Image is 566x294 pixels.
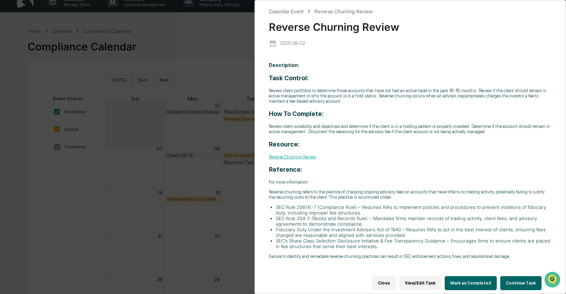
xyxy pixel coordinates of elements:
li: SEC Rule 204-2 (Books and Records Rule) – Mandates firms maintain records of trading activity, cl... [276,216,552,227]
a: 🖐️Preclearance [4,86,48,98]
a: Powered byPylon [49,118,85,124]
div: Reverse Churning Review [314,8,373,14]
span: Pylon [70,119,85,124]
span: Attestations [58,88,87,95]
span: Preclearance [14,88,45,95]
div: Reverse Churning Review [269,15,552,33]
p: Reverse churning refers to the practice of charging ongoing advisory fees on accounts that have l... [269,189,552,200]
div: Start new chat [24,54,115,61]
p: Failure to identify and remediate reverse churning practices can result in SEC enforcement action... [269,254,552,259]
b: Description: [269,62,299,68]
p: 2025-09-02 [280,41,305,46]
strong: How To Complete: [269,110,324,117]
button: Start new chat [119,56,127,64]
a: 🔎Data Lookup [4,99,47,111]
div: We're available if you need us! [24,61,88,66]
button: View/Edit Task [399,276,441,290]
span: Data Lookup [14,102,44,109]
a: 🗄️Attestations [48,86,89,98]
div: 🗄️ [51,89,56,95]
p: Review client suitability and objectives and determine if the client is in a holding pattern or p... [269,124,552,134]
li: SEC Rule 206(4)-7 (Compliance Rule) – Requires RIAs to implement policies and procedures to preve... [276,204,552,216]
button: Close [372,276,396,290]
strong: Reference: [269,166,302,173]
strong: Resource: [269,141,300,148]
p: For more information: [269,179,552,185]
li: Fiduciary Duty Under the Investment Advisers Act of 1940 – Requires RIAs to act in the best inter... [276,227,552,238]
button: Continue Task [500,276,542,290]
p: How can we help? [7,15,127,26]
p: Review client portfolios to determine those accounts that have not had an active trade in the pas... [269,88,552,104]
strong: Task Control: [269,74,309,82]
a: Reverse Churning Review [269,154,316,159]
li: SEC’s Share Class Selection Disclosure Initiative & Fee Transparency Guidance – Encourages firms ... [276,238,552,249]
iframe: Open customer support [544,271,563,290]
img: 1746055101610-c473b297-6a78-478c-a979-82029cc54cd1 [7,54,20,66]
div: 🔎 [7,102,13,108]
div: Calendar Event [269,8,304,14]
div: 🖐️ [7,89,13,95]
button: Mark as Completed [445,276,497,290]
